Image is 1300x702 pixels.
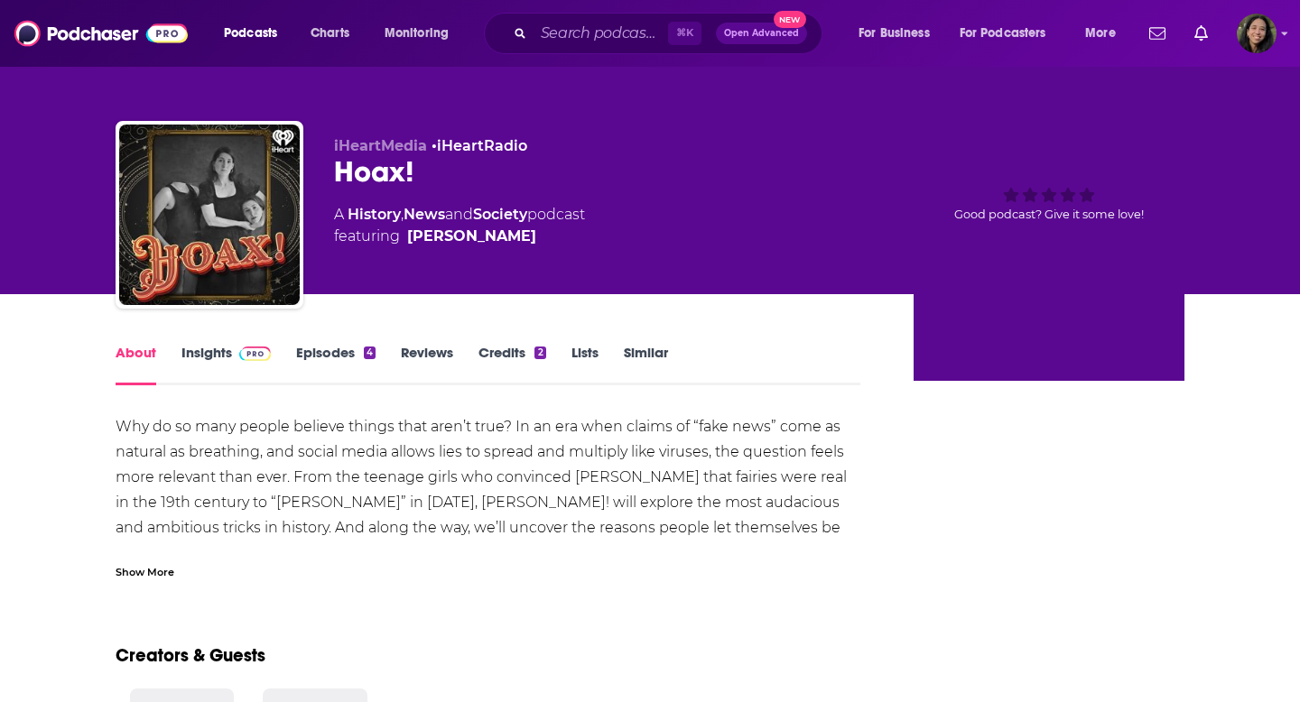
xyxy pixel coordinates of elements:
[404,206,445,223] a: News
[954,208,1144,221] span: Good podcast? Give it some love!
[571,344,599,385] a: Lists
[1237,14,1277,53] span: Logged in as BroadleafBooks2
[401,206,404,223] span: ,
[534,346,545,359] div: 2
[914,137,1184,249] div: Good podcast? Give it some love!
[299,19,360,48] a: Charts
[401,344,453,385] a: Reviews
[224,21,277,46] span: Podcasts
[119,125,300,305] img: Hoax!
[311,21,349,46] span: Charts
[211,19,301,48] button: open menu
[14,16,188,51] img: Podchaser - Follow, Share and Rate Podcasts
[774,11,806,28] span: New
[181,344,271,385] a: InsightsPodchaser Pro
[1187,18,1215,49] a: Show notifications dropdown
[859,21,930,46] span: For Business
[960,21,1046,46] span: For Podcasters
[116,344,156,385] a: About
[534,19,668,48] input: Search podcasts, credits, & more...
[348,206,401,223] a: History
[473,206,527,223] a: Society
[501,13,840,54] div: Search podcasts, credits, & more...
[1072,19,1138,48] button: open menu
[385,21,449,46] span: Monitoring
[478,344,545,385] a: Credits2
[116,414,860,692] div: Why do so many people believe things that aren’t true? In an era when claims of “fake news” come ...
[372,19,472,48] button: open menu
[239,346,271,361] img: Podchaser Pro
[432,137,527,154] span: •
[116,644,265,667] a: Creators & Guests
[1237,14,1277,53] button: Show profile menu
[296,344,376,385] a: Episodes4
[334,204,585,247] div: A podcast
[948,19,1072,48] button: open menu
[668,22,701,45] span: ⌘ K
[334,137,427,154] span: iHeartMedia
[724,29,799,38] span: Open Advanced
[445,206,473,223] span: and
[1085,21,1116,46] span: More
[334,226,585,247] span: featuring
[1237,14,1277,53] img: User Profile
[407,226,536,247] a: Dana Schwartz
[624,344,668,385] a: Similar
[846,19,952,48] button: open menu
[364,346,376,359] div: 4
[437,137,527,154] a: iHeartRadio
[1142,18,1173,49] a: Show notifications dropdown
[716,23,807,44] button: Open AdvancedNew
